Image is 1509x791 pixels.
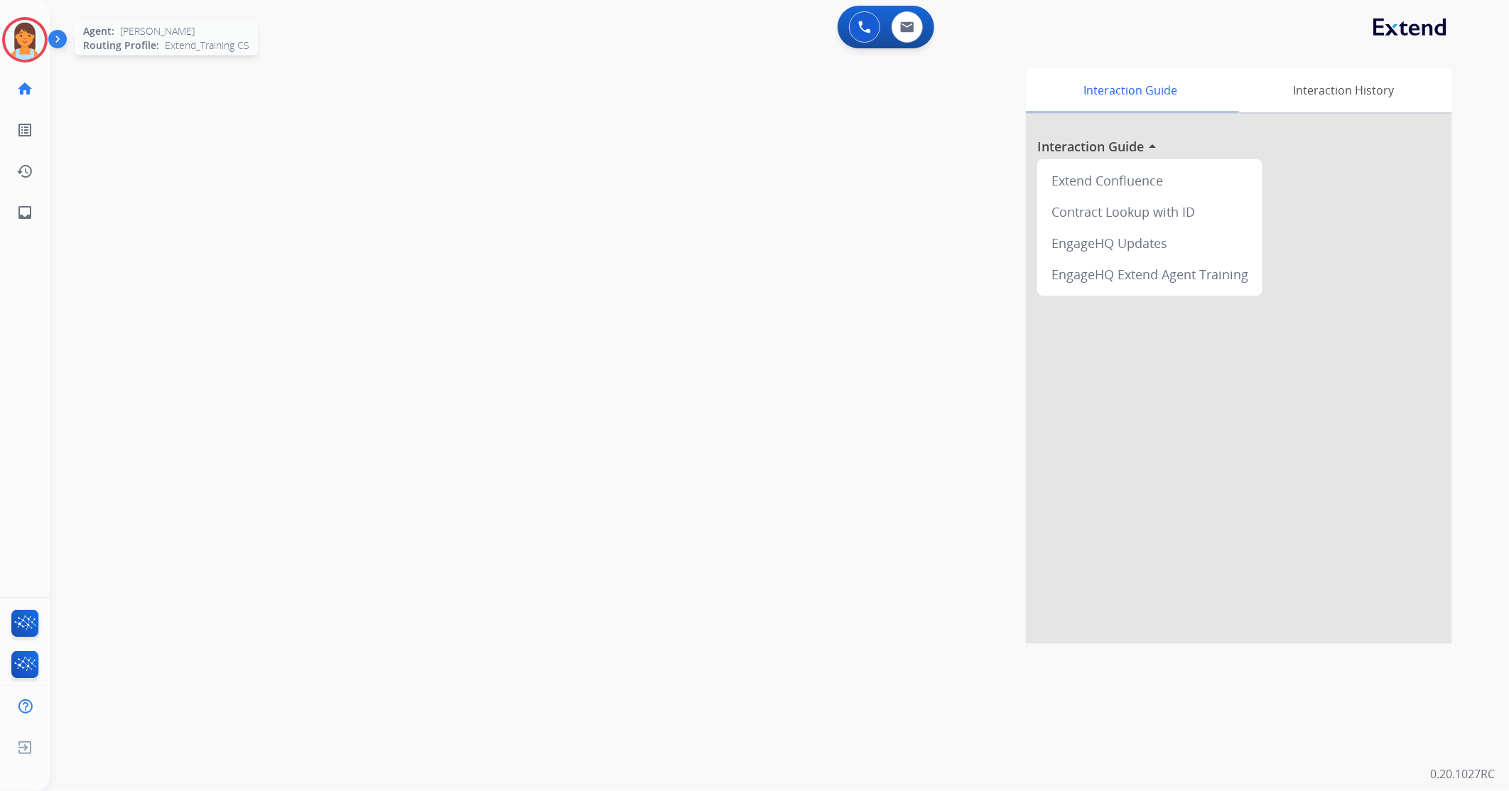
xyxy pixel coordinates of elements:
[1430,765,1495,782] p: 0.20.1027RC
[1043,227,1257,259] div: EngageHQ Updates
[16,204,33,221] mat-icon: inbox
[1043,196,1257,227] div: Contract Lookup with ID
[165,38,249,53] span: Extend_Training CS
[1026,68,1235,112] div: Interaction Guide
[5,20,45,60] img: avatar
[83,38,159,53] span: Routing Profile:
[120,24,195,38] span: [PERSON_NAME]
[16,80,33,97] mat-icon: home
[83,24,114,38] span: Agent:
[16,163,33,180] mat-icon: history
[1043,165,1257,196] div: Extend Confluence
[1235,68,1452,112] div: Interaction History
[1043,259,1257,290] div: EngageHQ Extend Agent Training
[16,122,33,139] mat-icon: list_alt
